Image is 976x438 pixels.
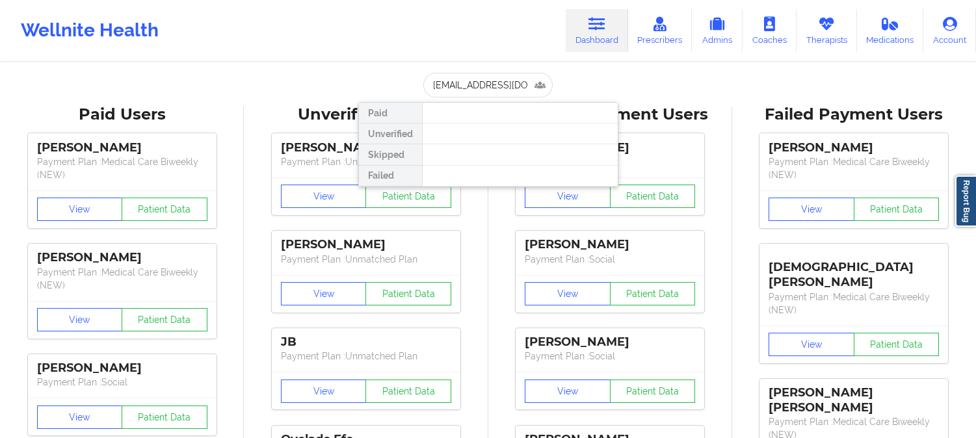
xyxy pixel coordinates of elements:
a: Prescribers [628,9,692,52]
p: Payment Plan : Social [37,376,207,389]
p: Payment Plan : Social [525,350,695,363]
button: View [769,198,854,221]
a: Medications [857,9,924,52]
p: Payment Plan : Unmatched Plan [281,155,451,168]
a: Report Bug [955,175,976,227]
p: Payment Plan : Unmatched Plan [281,350,451,363]
div: Paid [359,103,422,123]
button: View [525,380,611,403]
button: Patient Data [610,380,696,403]
a: Account [923,9,976,52]
p: Payment Plan : Medical Care Biweekly (NEW) [37,155,207,181]
a: Coaches [743,9,797,52]
button: Patient Data [122,406,207,429]
p: Payment Plan : Medical Care Biweekly (NEW) [37,266,207,292]
p: Payment Plan : Medical Care Biweekly (NEW) [769,290,939,316]
div: [PERSON_NAME] [525,335,695,350]
button: View [769,333,854,356]
button: Patient Data [854,198,940,221]
button: Patient Data [122,198,207,221]
button: View [281,380,367,403]
button: View [281,185,367,208]
button: Patient Data [365,185,451,208]
button: View [37,406,123,429]
button: Patient Data [610,185,696,208]
p: Payment Plan : Unmatched Plan [281,253,451,266]
a: Admins [692,9,743,52]
div: [PERSON_NAME] [PERSON_NAME] [769,385,939,415]
div: Paid Users [9,105,235,125]
div: Unverified Users [253,105,479,125]
div: [DEMOGRAPHIC_DATA][PERSON_NAME] [769,250,939,290]
button: View [281,282,367,305]
div: Failed [359,166,422,187]
div: [PERSON_NAME] [281,140,451,155]
div: Skipped [359,144,422,165]
button: Patient Data [854,333,940,356]
button: View [37,198,123,221]
div: Unverified [359,123,422,144]
button: View [525,185,611,208]
button: View [37,308,123,331]
p: Payment Plan : Medical Care Biweekly (NEW) [769,155,939,181]
p: Payment Plan : Social [525,253,695,266]
a: Therapists [797,9,857,52]
div: [PERSON_NAME] [37,250,207,265]
div: [PERSON_NAME] [525,237,695,252]
div: [PERSON_NAME] [281,237,451,252]
button: Patient Data [122,308,207,331]
div: [PERSON_NAME] [769,140,939,155]
button: Patient Data [610,282,696,305]
div: [PERSON_NAME] [37,140,207,155]
button: Patient Data [365,380,451,403]
div: Failed Payment Users [741,105,967,125]
button: View [525,282,611,305]
div: JB [281,335,451,350]
a: Dashboard [566,9,628,52]
div: [PERSON_NAME] [37,361,207,376]
button: Patient Data [365,282,451,305]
